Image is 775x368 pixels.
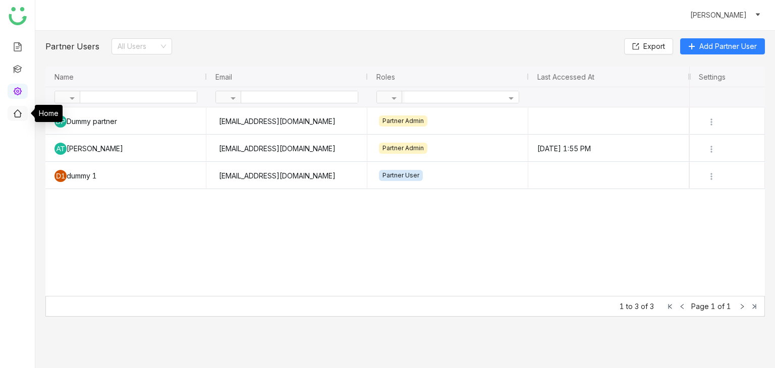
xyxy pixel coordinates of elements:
[620,302,624,311] span: 1
[54,108,197,135] div: Dummy partner
[45,40,99,52] div: Partner Users
[680,38,765,54] button: Add Partner User
[691,302,709,311] span: Page
[706,171,716,181] img: more.svg
[626,302,633,311] span: to
[706,117,716,127] img: more.svg
[9,7,27,25] img: logo
[215,135,358,162] div: [EMAIL_ADDRESS][DOMAIN_NAME]
[699,41,757,52] span: Add Partner User
[54,143,67,155] div: AT
[717,302,725,311] span: of
[624,38,673,54] button: Export
[706,144,716,154] img: more.svg
[54,170,67,182] div: D1
[674,9,686,21] i: account_circle
[727,302,731,311] span: 1
[215,73,232,81] span: Email
[635,302,639,311] span: 3
[54,135,197,162] div: [PERSON_NAME]
[376,73,395,81] span: Roles
[641,302,648,311] span: of
[35,105,63,122] div: Home
[643,41,665,52] span: Export
[650,302,654,311] span: 3
[699,73,726,81] span: Settings
[711,302,715,311] span: 1
[537,135,680,162] gtmb-cell-renderer: [DATE] 1:55 PM
[54,162,197,189] div: dummy 1
[537,73,594,81] span: Last Accessed At
[215,108,358,135] div: [EMAIL_ADDRESS][DOMAIN_NAME]
[672,7,763,23] button: account_circle[PERSON_NAME]
[690,10,747,21] span: [PERSON_NAME]
[379,143,427,154] div: Partner Admin
[379,115,427,127] div: Partner Admin
[215,162,358,189] div: [EMAIL_ADDRESS][DOMAIN_NAME]
[379,170,423,181] div: Partner User
[54,73,74,81] span: Name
